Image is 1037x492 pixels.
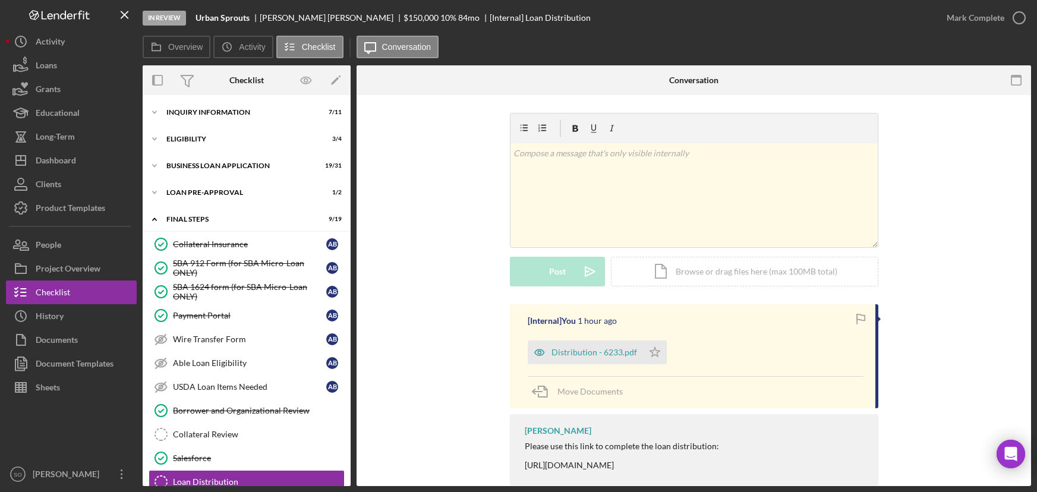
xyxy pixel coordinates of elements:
div: FINAL STEPS [166,216,312,223]
div: In Review [143,11,186,26]
button: Checklist [6,280,137,304]
div: Salesforce [173,453,344,463]
a: USDA Loan Items NeededAB [149,375,345,399]
div: Dashboard [36,149,76,175]
button: People [6,233,137,257]
div: 10 % [440,13,456,23]
a: Document Templates [6,352,137,376]
div: People [36,233,61,260]
div: Wire Transfer Form [173,335,326,344]
a: Sheets [6,376,137,399]
div: Product Templates [36,196,105,223]
a: Dashboard [6,149,137,172]
div: 9 / 19 [320,216,342,223]
div: Conversation [669,75,718,85]
div: Activity [36,30,65,56]
a: Grants [6,77,137,101]
div: Project Overview [36,257,100,283]
div: Clients [36,172,61,199]
div: 1 / 2 [320,189,342,196]
div: Educational [36,101,80,128]
a: Salesforce [149,446,345,470]
label: Activity [239,42,265,52]
div: USDA Loan Items Needed [173,382,326,392]
div: A B [326,238,338,250]
label: Conversation [382,42,431,52]
div: [Internal] Loan Distribution [490,13,591,23]
button: Loans [6,53,137,77]
div: [Internal] You [528,316,576,326]
span: Move Documents [557,386,623,396]
a: Payment PortalAB [149,304,345,327]
button: Activity [213,36,273,58]
div: A B [326,262,338,274]
div: [PERSON_NAME] [PERSON_NAME] [260,13,404,23]
div: Loans [36,53,57,80]
div: Please use this link to complete the loan distribution: [URL][DOMAIN_NAME] [525,441,719,470]
button: Mark Complete [935,6,1031,30]
button: Post [510,257,605,286]
div: Mark Complete [947,6,1004,30]
a: Borrower and Organizational Review [149,399,345,422]
button: Overview [143,36,210,58]
button: SO[PERSON_NAME] [6,462,137,486]
button: Long-Term [6,125,137,149]
div: Post [549,257,566,286]
div: Checklist [229,75,264,85]
div: Long-Term [36,125,75,152]
div: 19 / 31 [320,162,342,169]
div: Open Intercom Messenger [997,440,1025,468]
div: Document Templates [36,352,114,379]
a: Wire Transfer FormAB [149,327,345,351]
div: [PERSON_NAME] [30,462,107,489]
div: Grants [36,77,61,104]
div: SBA 912 Form (for SBA Micro-Loan ONLY) [173,258,326,277]
div: Able Loan Eligibility [173,358,326,368]
span: $150,000 [404,12,439,23]
div: A B [326,381,338,393]
div: INQUIRY INFORMATION [166,109,312,116]
div: A B [326,357,338,369]
button: Distribution - 6233.pdf [528,340,667,364]
div: A B [326,333,338,345]
button: Conversation [357,36,439,58]
div: A B [326,286,338,298]
div: Payment Portal [173,311,326,320]
div: ELIGIBILITY [166,135,312,143]
button: Checklist [276,36,343,58]
div: Loan Distribution [173,477,344,487]
a: SBA 912 Form (for SBA Micro-Loan ONLY)AB [149,256,345,280]
button: Product Templates [6,196,137,220]
b: Urban Sprouts [196,13,250,23]
div: BUSINESS LOAN APPLICATION [166,162,312,169]
div: [PERSON_NAME] [525,426,591,436]
button: History [6,304,137,328]
button: Project Overview [6,257,137,280]
button: Move Documents [528,377,635,406]
label: Overview [168,42,203,52]
label: Checklist [302,42,336,52]
div: 84 mo [458,13,480,23]
text: SO [14,471,22,478]
button: Clients [6,172,137,196]
button: Activity [6,30,137,53]
a: Collateral Review [149,422,345,446]
a: Able Loan EligibilityAB [149,351,345,375]
div: 3 / 4 [320,135,342,143]
a: Documents [6,328,137,352]
a: Collateral InsuranceAB [149,232,345,256]
button: Educational [6,101,137,125]
div: Checklist [36,280,70,307]
div: History [36,304,64,331]
div: Collateral Review [173,430,344,439]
